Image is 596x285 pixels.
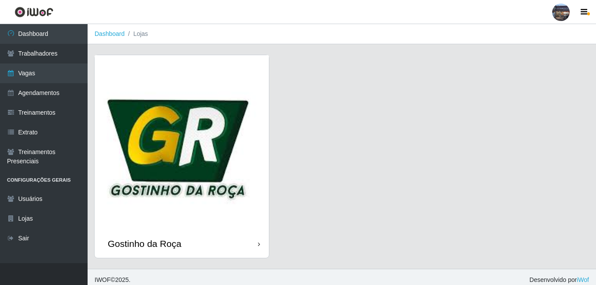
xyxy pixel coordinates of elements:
[88,24,596,44] nav: breadcrumb
[95,55,269,258] a: Gostinho da Roça
[95,30,125,37] a: Dashboard
[95,276,111,283] span: IWOF
[108,238,181,249] div: Gostinho da Roça
[529,275,589,285] span: Desenvolvido por
[577,276,589,283] a: iWof
[95,55,269,229] img: cardImg
[95,275,130,285] span: © 2025 .
[14,7,53,18] img: CoreUI Logo
[125,29,148,39] li: Lojas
